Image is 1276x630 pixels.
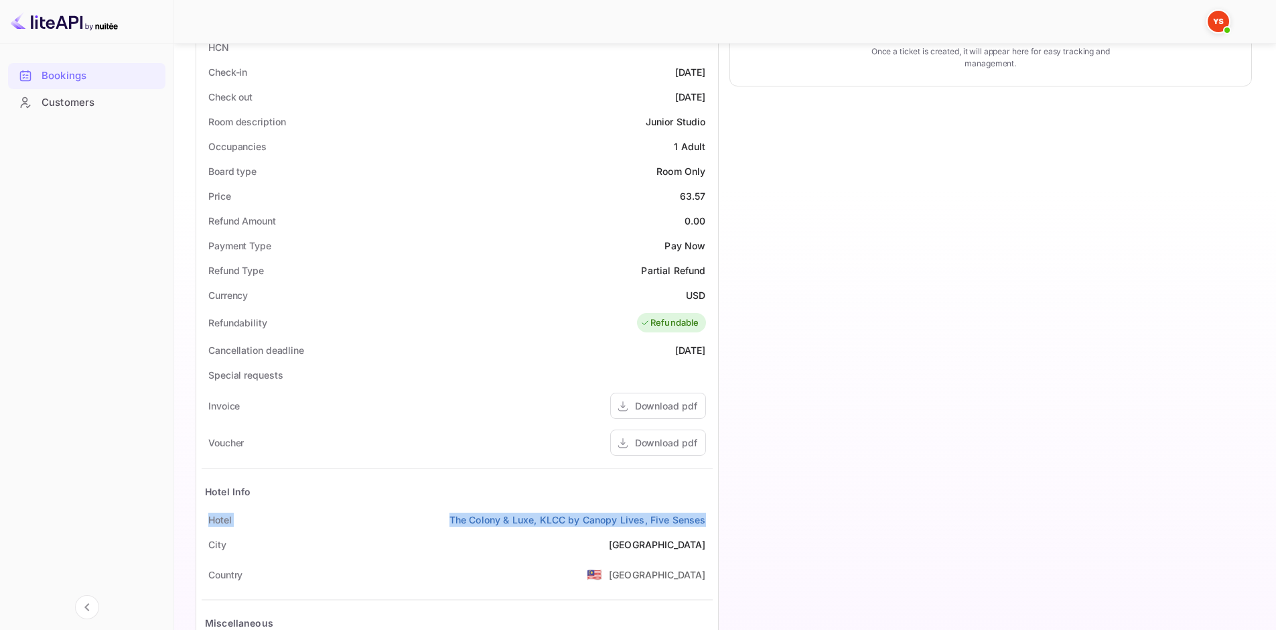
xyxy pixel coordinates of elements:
[8,63,165,89] div: Bookings
[680,189,706,203] div: 63.57
[208,239,271,253] div: Payment Type
[609,568,706,582] div: [GEOGRAPHIC_DATA]
[675,343,706,357] div: [DATE]
[208,513,232,527] div: Hotel
[587,562,602,586] span: United States
[8,90,165,116] div: Customers
[208,40,229,54] div: HCN
[208,288,248,302] div: Currency
[208,568,242,582] div: Country
[208,263,264,277] div: Refund Type
[674,139,705,153] div: 1 Adult
[208,90,253,104] div: Check out
[75,595,99,619] button: Collapse navigation
[208,115,285,129] div: Room description
[205,485,251,499] div: Hotel Info
[208,538,226,552] div: City
[656,164,705,178] div: Room Only
[685,214,706,228] div: 0.00
[208,65,247,79] div: Check-in
[675,65,706,79] div: [DATE]
[208,164,257,178] div: Board type
[641,263,705,277] div: Partial Refund
[208,368,283,382] div: Special requests
[8,63,165,88] a: Bookings
[1208,11,1229,32] img: Yandex Support
[208,436,244,450] div: Voucher
[208,343,304,357] div: Cancellation deadline
[205,616,273,630] div: Miscellaneous
[11,11,118,32] img: LiteAPI logo
[664,239,705,253] div: Pay Now
[208,399,240,413] div: Invoice
[675,90,706,104] div: [DATE]
[609,538,706,552] div: [GEOGRAPHIC_DATA]
[646,115,706,129] div: Junior Studio
[635,399,697,413] div: Download pdf
[635,436,697,450] div: Download pdf
[449,513,706,527] a: The Colony & Luxe, KLCC by Canopy Lives, Five Senses
[42,68,159,84] div: Bookings
[850,46,1131,70] p: Once a ticket is created, it will appear here for easy tracking and management.
[208,189,231,203] div: Price
[640,316,699,330] div: Refundable
[208,214,276,228] div: Refund Amount
[208,316,267,330] div: Refundability
[42,95,159,111] div: Customers
[686,288,705,302] div: USD
[8,90,165,115] a: Customers
[208,139,267,153] div: Occupancies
